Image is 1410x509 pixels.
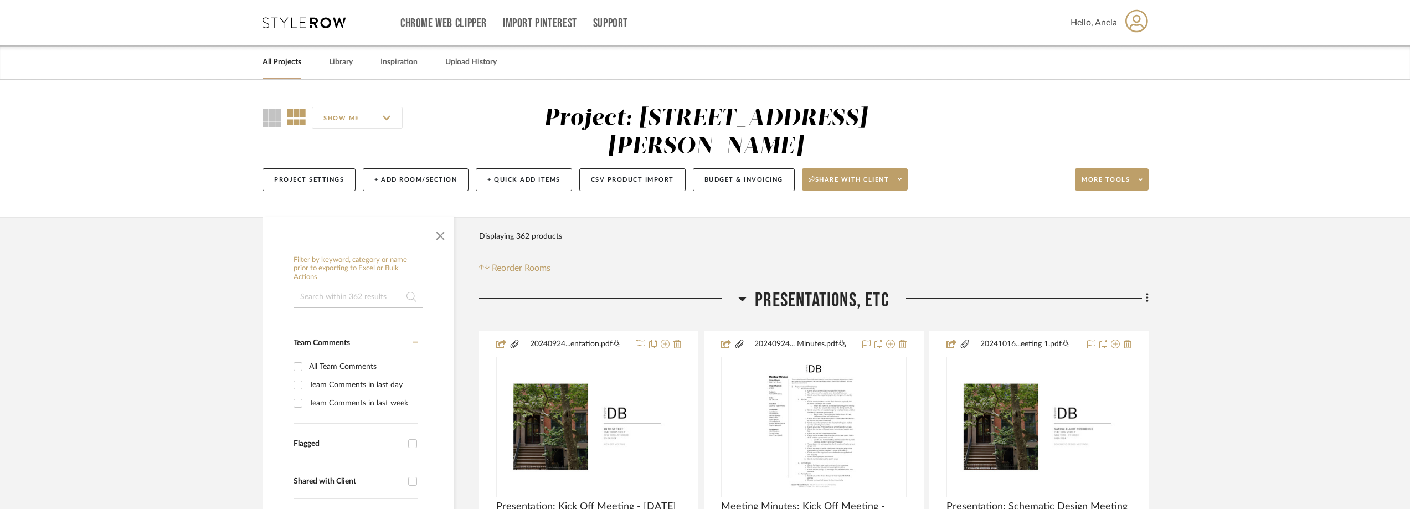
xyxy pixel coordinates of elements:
[579,168,686,191] button: CSV Product Import
[429,223,451,245] button: Close
[479,225,562,248] div: Displaying 362 products
[294,439,403,449] div: Flagged
[520,338,630,351] button: 20240924...entation.pdf
[970,338,1080,351] button: 20241016...eeting 1.pdf
[745,338,855,351] button: 20240924... Minutes.pdf
[294,256,423,282] h6: Filter by keyword, category or name prior to exporting to Excel or Bulk Actions
[755,289,889,312] span: Presentations, ETC
[329,55,353,70] a: Library
[948,368,1130,486] img: Presentation: Schematic Design Meeting 1 - 10.16.2024
[294,339,350,347] span: Team Comments
[309,394,415,412] div: Team Comments in last week
[544,107,867,158] div: Project: [STREET_ADDRESS][PERSON_NAME]
[497,368,680,486] img: Presentation: Kick Off Meeting - 09.24.2024
[593,19,628,28] a: Support
[760,358,867,496] img: Meeting Minutes: Kick Off Meeting - 09.24.2024
[263,55,301,70] a: All Projects
[380,55,418,70] a: Inspiration
[309,376,415,394] div: Team Comments in last day
[693,168,795,191] button: Budget & Invoicing
[363,168,469,191] button: + Add Room/Section
[1075,168,1149,191] button: More tools
[445,55,497,70] a: Upload History
[809,176,889,192] span: Share with client
[294,286,423,308] input: Search within 362 results
[294,477,403,486] div: Shared with Client
[1082,176,1130,192] span: More tools
[802,168,908,191] button: Share with client
[479,261,550,275] button: Reorder Rooms
[309,358,415,376] div: All Team Comments
[400,19,487,28] a: Chrome Web Clipper
[492,261,550,275] span: Reorder Rooms
[503,19,577,28] a: Import Pinterest
[476,168,572,191] button: + Quick Add Items
[1071,16,1117,29] span: Hello, Anela
[263,168,356,191] button: Project Settings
